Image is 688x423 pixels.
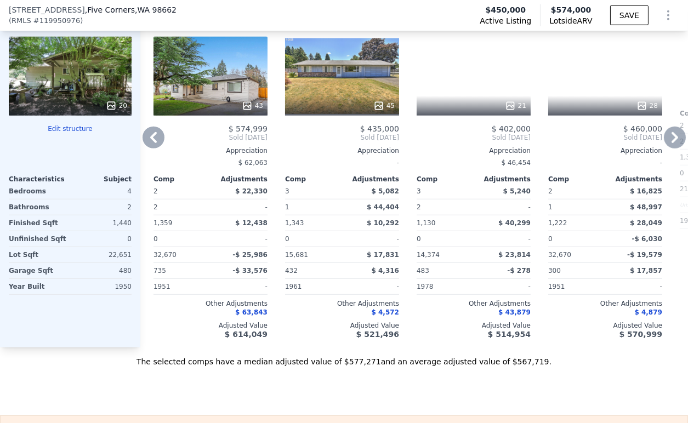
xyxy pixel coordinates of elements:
[367,219,399,227] span: $ 10,292
[498,219,531,227] span: $ 40,299
[417,279,471,294] div: 1978
[12,15,31,26] span: RMLS
[285,199,340,215] div: 1
[372,187,399,195] span: $ 5,082
[548,267,561,275] span: 300
[548,155,662,170] div: -
[619,330,662,339] span: $ 570,999
[344,279,399,294] div: -
[285,321,399,330] div: Adjusted Value
[548,321,662,330] div: Adjusted Value
[232,267,268,275] span: -$ 33,576
[211,175,268,184] div: Adjustments
[632,235,662,243] span: -$ 6,030
[72,279,132,294] div: 1950
[9,247,68,262] div: Lot Sqft
[476,279,531,294] div: -
[285,235,289,243] span: 0
[153,187,158,195] span: 2
[657,4,679,26] button: Show Options
[153,299,268,308] div: Other Adjustments
[417,321,531,330] div: Adjusted Value
[285,267,298,275] span: 432
[417,235,421,243] span: 0
[85,4,177,15] span: , Five Corners
[342,175,399,184] div: Adjustments
[502,159,531,167] span: $ 46,454
[70,175,132,184] div: Subject
[238,159,268,167] span: $ 62,063
[636,100,658,111] div: 28
[605,175,662,184] div: Adjustments
[285,187,289,195] span: 3
[235,308,268,316] span: $ 63,843
[9,199,68,215] div: Bathrooms
[372,308,399,316] span: $ 4,572
[285,133,399,142] span: Sold [DATE]
[153,321,268,330] div: Adjusted Value
[476,199,531,215] div: -
[344,231,399,247] div: -
[72,199,132,215] div: 2
[417,187,421,195] span: 3
[232,251,268,259] span: -$ 25,986
[153,267,166,275] span: 735
[417,146,531,155] div: Appreciation
[9,231,68,247] div: Unfinished Sqft
[474,175,531,184] div: Adjustments
[492,124,531,133] span: $ 402,000
[9,15,83,26] div: ( )
[507,267,531,275] span: -$ 278
[285,279,340,294] div: 1961
[548,199,603,215] div: 1
[135,5,177,14] span: , WA 98662
[235,187,268,195] span: $ 22,330
[72,184,132,199] div: 4
[9,279,68,294] div: Year Built
[548,235,553,243] span: 0
[610,5,649,25] button: SAVE
[680,169,684,177] span: 0
[548,187,553,195] span: 2
[548,175,605,184] div: Comp
[607,279,662,294] div: -
[242,100,263,111] div: 43
[72,247,132,262] div: 22,651
[235,219,268,227] span: $ 12,438
[229,124,268,133] span: $ 574,999
[153,219,172,227] span: 1,359
[213,231,268,247] div: -
[486,4,526,15] span: $450,000
[417,199,471,215] div: 2
[417,175,474,184] div: Comp
[9,184,68,199] div: Bedrooms
[72,231,132,247] div: 0
[153,146,268,155] div: Appreciation
[417,133,531,142] span: Sold [DATE]
[225,330,268,339] span: $ 614,049
[9,215,68,231] div: Finished Sqft
[285,251,308,259] span: 15,681
[627,251,662,259] span: -$ 19,579
[630,267,662,275] span: $ 17,857
[417,267,429,275] span: 483
[213,199,268,215] div: -
[476,231,531,247] div: -
[285,146,399,155] div: Appreciation
[106,100,127,111] div: 20
[367,203,399,211] span: $ 44,404
[153,199,208,215] div: 2
[498,251,531,259] span: $ 23,814
[498,308,531,316] span: $ 43,879
[153,133,268,142] span: Sold [DATE]
[630,203,662,211] span: $ 48,997
[548,219,567,227] span: 1,222
[551,5,592,14] span: $574,000
[72,263,132,278] div: 480
[680,122,684,129] span: 2
[367,251,399,259] span: $ 17,831
[635,308,662,316] span: $ 4,879
[153,175,211,184] div: Comp
[285,175,342,184] div: Comp
[417,299,531,308] div: Other Adjustments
